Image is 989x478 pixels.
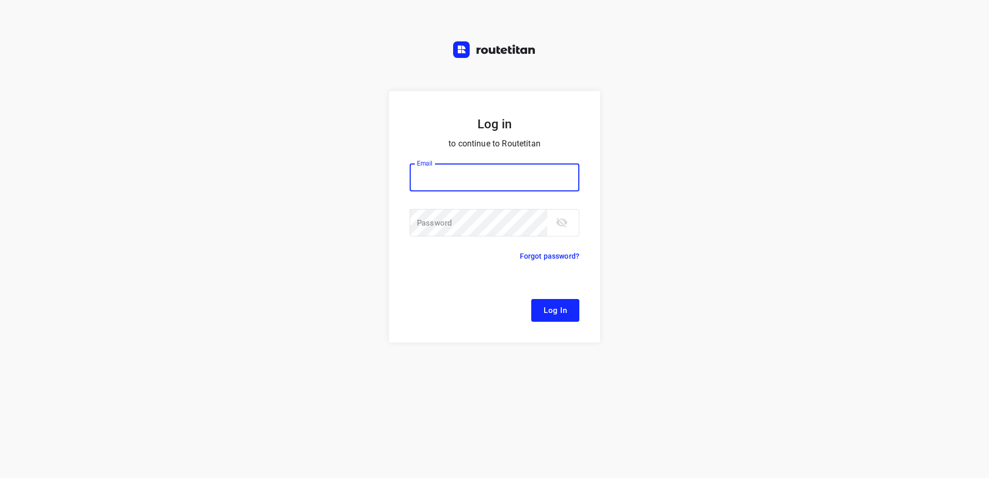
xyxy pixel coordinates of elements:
[453,41,536,58] img: Routetitan
[410,116,579,132] h5: Log in
[410,137,579,151] p: to continue to Routetitan
[551,212,572,233] button: toggle password visibility
[531,299,579,322] button: Log In
[544,304,567,317] span: Log In
[520,250,579,262] p: Forgot password?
